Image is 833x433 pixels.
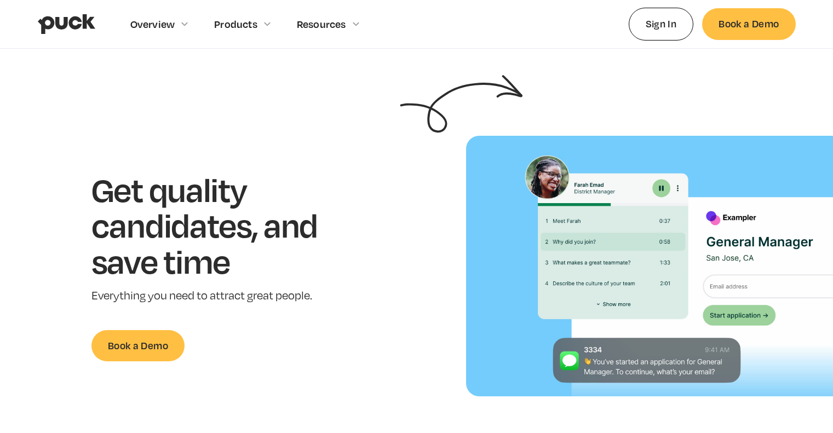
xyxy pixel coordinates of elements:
[130,18,175,30] div: Overview
[91,171,352,279] h1: Get quality candidates, and save time
[91,330,185,361] a: Book a Demo
[214,18,257,30] div: Products
[91,288,352,304] p: Everything you need to attract great people.
[702,8,795,39] a: Book a Demo
[629,8,694,40] a: Sign In
[297,18,346,30] div: Resources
